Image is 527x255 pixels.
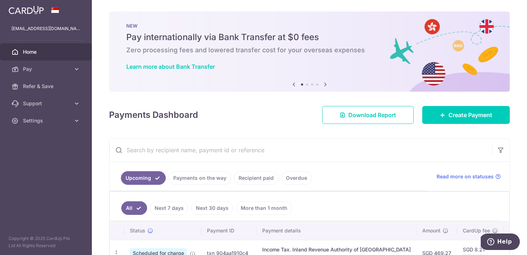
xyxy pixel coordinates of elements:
[257,221,417,240] th: Payment details
[191,201,233,215] a: Next 30 days
[422,227,441,234] span: Amount
[234,171,278,185] a: Recipient paid
[437,173,494,180] span: Read more on statuses
[23,66,70,73] span: Pay
[437,173,501,180] a: Read more on statuses
[126,46,493,54] h6: Zero processing fees and lowered transfer cost for your overseas expenses
[262,246,411,253] div: Income Tax. Inland Revenue Authority of [GEOGRAPHIC_DATA]
[23,100,70,107] span: Support
[463,227,490,234] span: CardUp fee
[109,139,492,162] input: Search by recipient name, payment id or reference
[11,25,80,32] p: [EMAIL_ADDRESS][DOMAIN_NAME]
[422,106,510,124] a: Create Payment
[150,201,188,215] a: Next 7 days
[236,201,292,215] a: More than 1 month
[23,83,70,90] span: Refer & Save
[130,227,145,234] span: Status
[169,171,231,185] a: Payments on the way
[109,11,510,92] img: Bank transfer banner
[121,201,147,215] a: All
[109,109,198,121] h4: Payments Dashboard
[126,23,493,29] p: NEW
[121,171,166,185] a: Upcoming
[23,48,70,56] span: Home
[9,6,44,14] img: CardUp
[126,63,215,70] a: Learn more about Bank Transfer
[481,234,520,251] iframe: Opens a widget where you can find more information
[126,32,493,43] h5: Pay internationally via Bank Transfer at $0 fees
[201,221,257,240] th: Payment ID
[322,106,414,124] a: Download Report
[348,111,396,119] span: Download Report
[23,117,70,124] span: Settings
[448,111,492,119] span: Create Payment
[281,171,312,185] a: Overdue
